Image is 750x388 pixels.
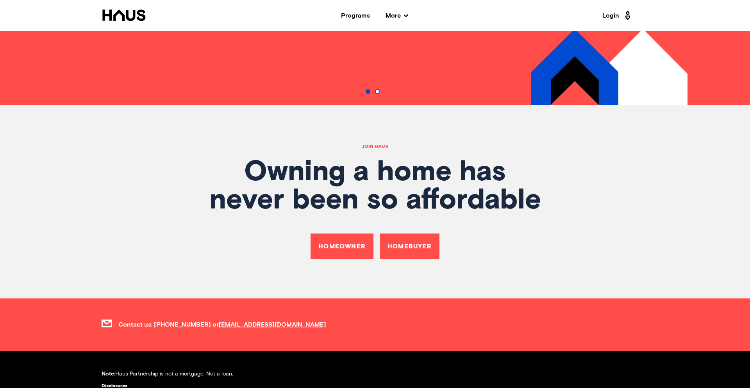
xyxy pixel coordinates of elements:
[102,158,648,215] h1: Owning a home has never been so affordable
[102,144,648,149] h1: Join Haus
[118,321,326,329] span: Contact us: [PHONE_NUMBER] or
[602,9,633,22] a: Login
[386,13,408,19] span: More
[311,234,373,259] a: Homeowner
[102,371,648,377] p: Haus Partnership is not a mortgage. Not a loan.
[375,89,380,94] button: Go to slide 2
[366,89,370,94] button: Go to slide 1
[341,13,370,19] a: Programs
[219,322,326,328] a: [EMAIL_ADDRESS][DOMAIN_NAME]
[102,371,115,377] span: Note:
[380,234,439,259] a: Homebuyer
